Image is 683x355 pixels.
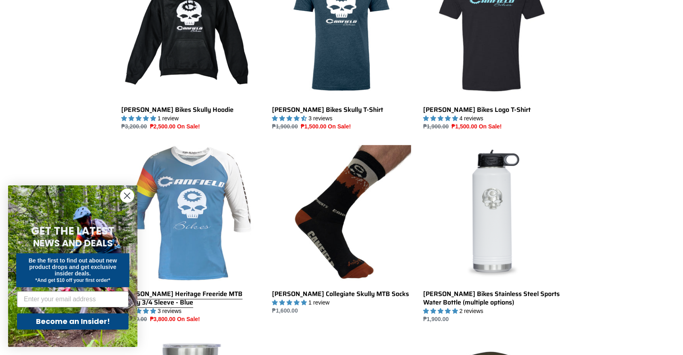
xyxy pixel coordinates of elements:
[31,224,114,238] span: GET THE LATEST
[17,291,129,307] input: Enter your email address
[120,189,134,203] button: Close dialog
[33,237,113,250] span: NEWS AND DEALS
[29,257,117,277] span: Be the first to find out about new product drops and get exclusive insider deals.
[17,313,129,330] button: Become an Insider!
[35,277,110,283] span: *And get $10 off your first order*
